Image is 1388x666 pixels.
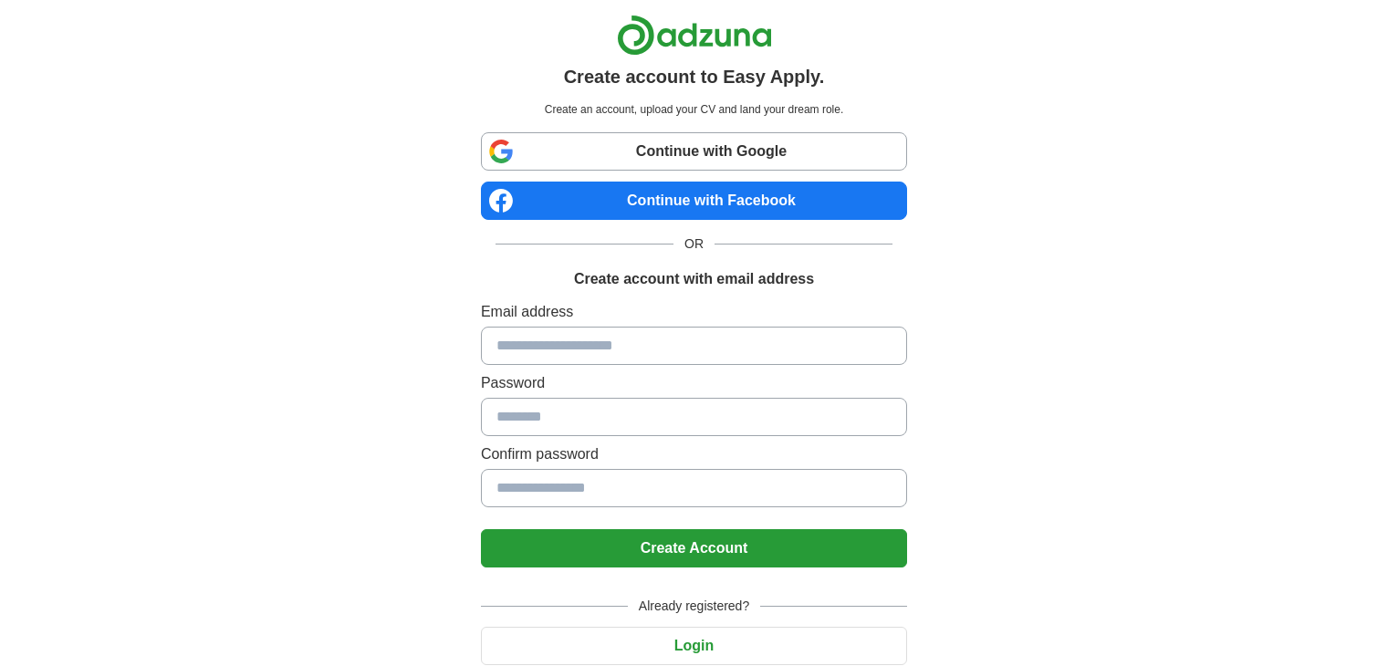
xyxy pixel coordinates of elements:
h1: Create account with email address [574,268,814,290]
a: Continue with Google [481,132,907,171]
img: Adzuna logo [617,15,772,56]
label: Password [481,372,907,394]
h1: Create account to Easy Apply. [564,63,825,90]
p: Create an account, upload your CV and land your dream role. [485,101,903,118]
a: Login [481,638,907,653]
a: Continue with Facebook [481,182,907,220]
span: OR [673,234,715,254]
span: Already registered? [628,597,760,616]
button: Login [481,627,907,665]
label: Confirm password [481,443,907,465]
label: Email address [481,301,907,323]
button: Create Account [481,529,907,567]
